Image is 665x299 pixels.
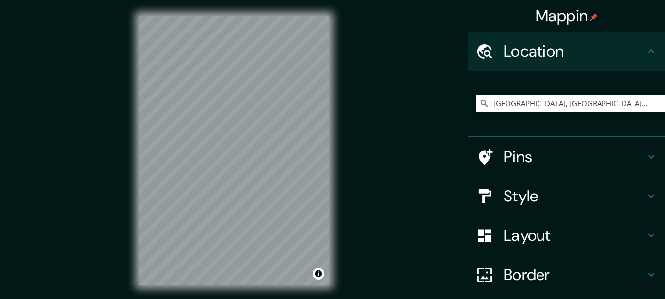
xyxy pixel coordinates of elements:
[504,186,645,206] h4: Style
[468,216,665,255] div: Layout
[468,255,665,295] div: Border
[504,41,645,61] h4: Location
[504,147,645,166] h4: Pins
[468,176,665,216] div: Style
[313,268,324,280] button: Toggle attribution
[468,32,665,71] div: Location
[468,137,665,176] div: Pins
[504,226,645,245] h4: Layout
[504,265,645,285] h4: Border
[577,261,654,288] iframe: Help widget launcher
[139,16,329,285] canvas: Map
[590,13,598,21] img: pin-icon.png
[476,95,665,112] input: Pick your city or area
[536,6,598,26] h4: Mappin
